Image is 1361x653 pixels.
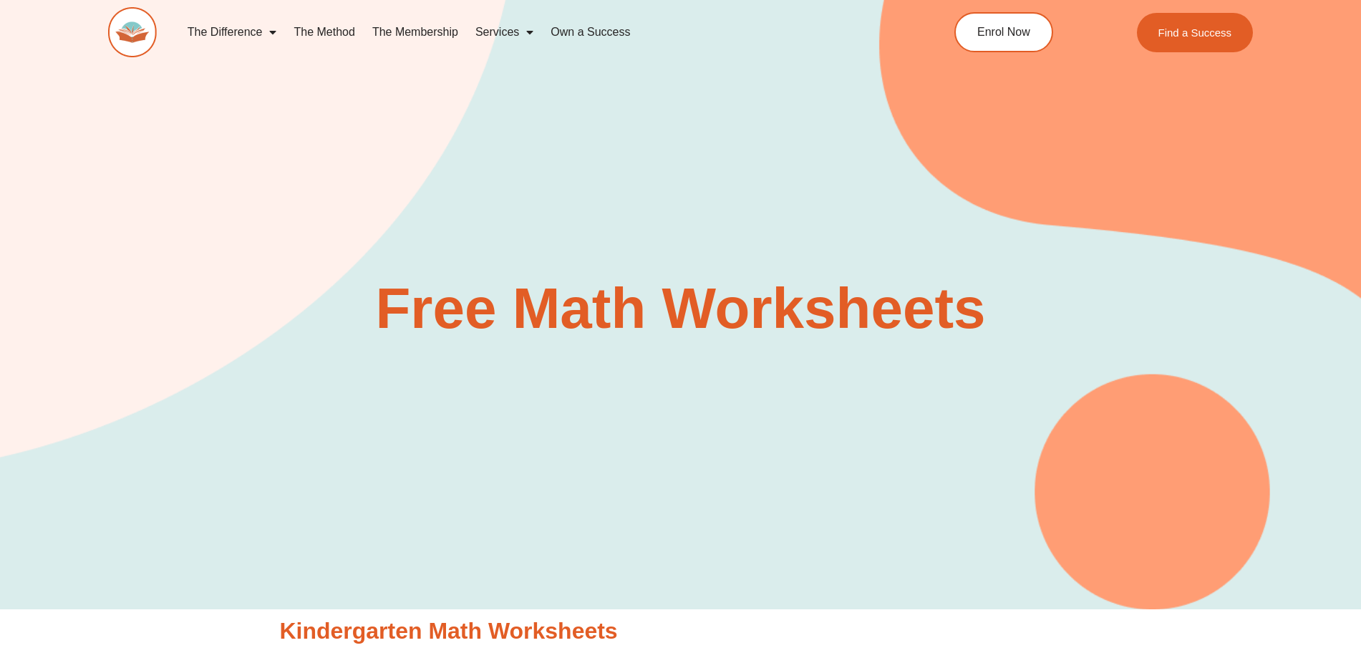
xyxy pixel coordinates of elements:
[280,616,1082,647] h2: Kindergarten Math Worksheets
[285,16,363,49] a: The Method
[1158,27,1232,38] span: Find a Success
[1123,491,1361,653] iframe: Chat Widget
[179,16,889,49] nav: Menu
[977,26,1030,38] span: Enrol Now
[542,16,639,49] a: Own a Success
[954,12,1053,52] a: Enrol Now
[273,280,1089,337] h2: Free Math Worksheets
[364,16,467,49] a: The Membership
[179,16,286,49] a: The Difference
[467,16,542,49] a: Services
[1137,13,1254,52] a: Find a Success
